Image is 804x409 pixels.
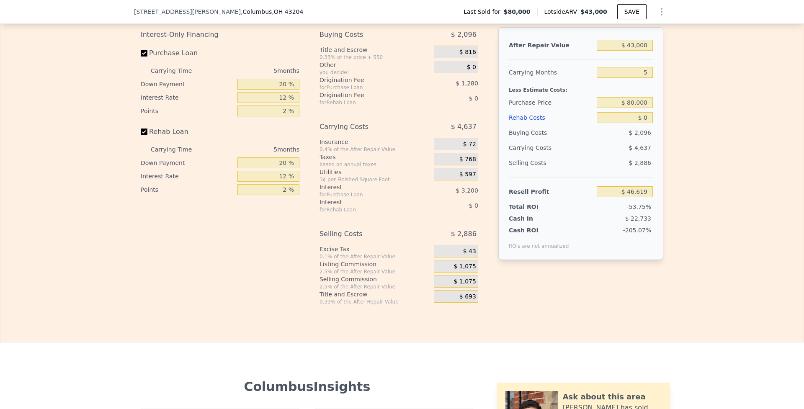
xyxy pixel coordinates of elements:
div: Total ROI [509,203,561,211]
div: for Purchase Loan [320,191,413,198]
span: $ 2,096 [451,27,477,42]
div: Carrying Time [151,143,205,156]
span: $ 816 [459,49,476,56]
div: Carrying Time [151,64,205,77]
div: Interest-Only Financing [141,27,299,42]
span: $ 597 [459,171,476,178]
div: 5 months [209,64,299,77]
div: Taxes [320,153,430,161]
span: $ 22,733 [625,215,651,222]
div: Columbus Insights [141,379,474,394]
div: Excise Tax [320,245,430,253]
span: $ 1,280 [456,80,478,87]
div: Cash In [509,214,561,223]
div: Interest Rate [141,91,234,104]
span: $ 693 [459,293,476,301]
button: SAVE [617,4,647,19]
div: Utilities [320,168,430,176]
div: Rehab Costs [509,110,593,125]
span: Lotside ARV [544,8,580,16]
span: -53.75% [627,203,651,210]
div: 0.1% of the After Repair Value [320,253,430,260]
span: Last Sold for [464,8,504,16]
span: $ 72 [463,141,476,148]
div: Selling Costs [320,226,413,242]
div: Origination Fee [320,76,413,84]
span: $ 0 [467,64,476,71]
input: Rehab Loan [141,129,147,135]
span: $ 2,886 [629,159,651,166]
div: Insurance [320,138,430,146]
span: $ 768 [459,156,476,163]
div: Resell Profit [509,184,593,199]
span: $ 4,637 [451,119,477,134]
div: 0.4% of the After Repair Value [320,146,430,153]
div: Purchase Price [509,95,593,110]
div: ROIs are not annualized [509,234,569,250]
div: Selling Costs [509,155,593,170]
label: Purchase Loan [141,46,234,61]
div: Interest Rate [141,170,234,183]
div: 5 months [209,143,299,156]
span: , Columbus [241,8,303,16]
div: 0.33% of the price + 550 [320,54,430,61]
span: $80,000 [504,8,531,16]
span: $43,000 [580,8,607,15]
span: $ 2,886 [451,226,477,242]
span: $ 4,637 [629,144,651,151]
span: $ 1,075 [454,278,476,286]
div: Points [141,104,234,118]
div: Down Payment [141,156,234,170]
div: Less Estimate Costs: [509,80,653,95]
span: $ 43 [463,248,476,255]
div: Origination Fee [320,91,413,99]
div: based on annual taxes [320,161,430,168]
div: 0.33% of the After Repair Value [320,298,430,305]
div: Carrying Costs [320,119,413,134]
div: Down Payment [141,77,234,91]
div: Title and Escrow [320,290,430,298]
div: Selling Commission [320,275,430,283]
div: for Purchase Loan [320,84,413,91]
div: Title and Escrow [320,46,430,54]
button: Show Options [653,3,670,20]
div: Carrying Costs [509,140,561,155]
input: Purchase Loan [141,50,147,57]
div: Points [141,183,234,196]
div: Interest [320,183,413,191]
label: Rehab Loan [141,124,234,139]
div: Cash ROI [509,226,569,234]
span: $ 0 [469,202,478,209]
span: [STREET_ADDRESS][PERSON_NAME] [134,8,241,16]
div: you decide! [320,69,430,76]
div: Ask about this area [563,391,646,403]
div: Buying Costs [509,125,593,140]
span: $ 3,200 [456,187,478,194]
div: 2.5% of the After Repair Value [320,268,430,275]
span: $ 1,075 [454,263,476,270]
span: $ 0 [469,95,478,102]
div: Carrying Months [509,65,593,80]
span: , OH 43204 [272,8,303,15]
div: Listing Commission [320,260,430,268]
div: Buying Costs [320,27,413,42]
span: -205.07% [623,227,651,234]
div: for Rehab Loan [320,206,413,213]
span: $ 2,096 [629,129,651,136]
div: After Repair Value [509,38,593,53]
div: 3¢ per Finished Square Foot [320,176,430,183]
div: for Rehab Loan [320,99,413,106]
div: Interest [320,198,413,206]
div: Other [320,61,430,69]
div: 2.5% of the After Repair Value [320,283,430,290]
